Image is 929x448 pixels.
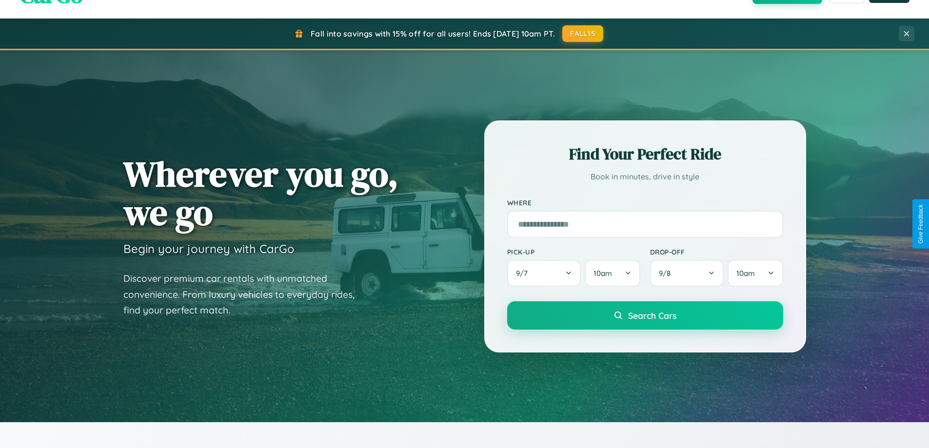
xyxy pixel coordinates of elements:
h3: Begin your journey with CarGo [123,241,295,256]
label: Where [507,198,783,207]
span: 10am [593,269,612,278]
div: Give Feedback [917,204,924,244]
span: 9 / 8 [659,269,675,278]
button: 10am [728,260,783,287]
span: Fall into savings with 15% off for all users! Ends [DATE] 10am PT. [311,29,555,39]
button: FALL15 [562,25,603,42]
span: Search Cars [628,310,676,321]
span: 10am [736,269,755,278]
span: 9 / 7 [516,269,533,278]
button: 10am [585,260,640,287]
p: Book in minutes, drive in style [507,170,783,184]
h2: Find Your Perfect Ride [507,143,783,165]
h1: Wherever you go, we go [123,155,398,232]
label: Drop-off [650,248,783,256]
label: Pick-up [507,248,640,256]
button: Search Cars [507,301,783,330]
button: 9/7 [507,260,581,287]
button: 9/8 [650,260,724,287]
p: Discover premium car rentals with unmatched convenience. From luxury vehicles to everyday rides, ... [123,271,367,318]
